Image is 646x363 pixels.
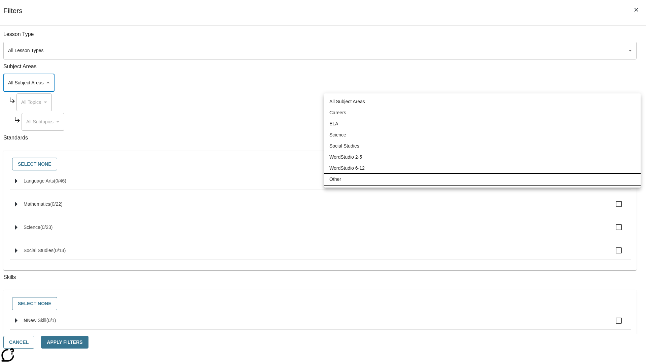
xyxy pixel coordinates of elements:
ul: Select a Subject Area [324,93,641,188]
li: WordStudio 6-12 [324,163,641,174]
li: Social Studies [324,140,641,152]
li: All Subject Areas [324,96,641,107]
li: Careers [324,107,641,118]
li: ELA [324,118,641,129]
li: Other [324,174,641,185]
li: WordStudio 2-5 [324,152,641,163]
li: Science [324,129,641,140]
